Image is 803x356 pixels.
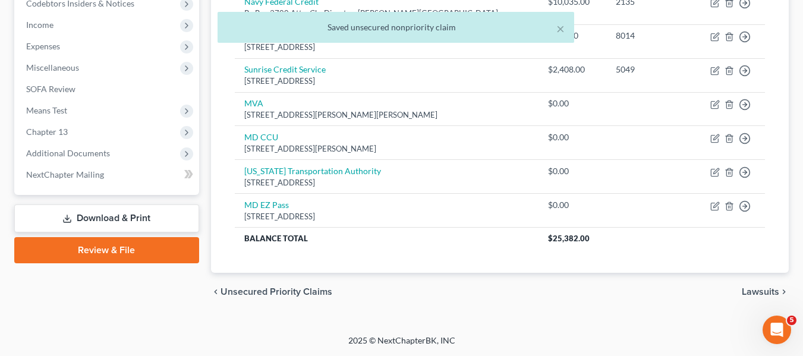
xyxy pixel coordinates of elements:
i: chevron_right [779,287,789,297]
span: Additional Documents [26,148,110,158]
div: Po Box 3700 Attn: Cbr Disputes, [PERSON_NAME][GEOGRAPHIC_DATA] [244,8,529,19]
div: $2,408.00 [548,64,597,75]
div: 5049 [616,64,684,75]
span: SOFA Review [26,84,75,94]
span: Unsecured Priority Claims [221,287,332,297]
span: Means Test [26,105,67,115]
button: chevron_left Unsecured Priority Claims [211,287,332,297]
div: [STREET_ADDRESS] [244,177,529,188]
a: NextChapter Mailing [17,164,199,185]
div: $0.00 [548,165,597,177]
iframe: Intercom live chat [763,316,791,344]
div: Saved unsecured nonpriority claim [227,21,565,33]
span: Miscellaneous [26,62,79,73]
button: Lawsuits chevron_right [742,287,789,297]
div: $0.00 [548,97,597,109]
div: [STREET_ADDRESS][PERSON_NAME] [244,143,529,155]
a: Sunrise Credit Service [244,64,326,74]
span: NextChapter Mailing [26,169,104,179]
a: SOFA Review [17,78,199,100]
a: MD EZ Pass [244,200,289,210]
span: Chapter 13 [26,127,68,137]
a: [US_STATE] Transportation Authority [244,166,381,176]
a: MVA [244,98,263,108]
i: chevron_left [211,287,221,297]
a: Download & Print [14,204,199,232]
div: $0.00 [548,199,597,211]
span: Expenses [26,41,60,51]
th: Balance Total [235,228,539,249]
a: MD CCU [244,132,278,142]
div: [STREET_ADDRESS] [244,211,529,222]
div: 2025 © NextChapterBK, INC [63,335,741,356]
div: [STREET_ADDRESS] [244,75,529,87]
button: × [556,21,565,36]
span: 5 [787,316,796,325]
div: [STREET_ADDRESS][PERSON_NAME][PERSON_NAME] [244,109,529,121]
span: $25,382.00 [548,234,590,243]
a: Review & File [14,237,199,263]
span: Lawsuits [742,287,779,297]
div: $0.00 [548,131,597,143]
